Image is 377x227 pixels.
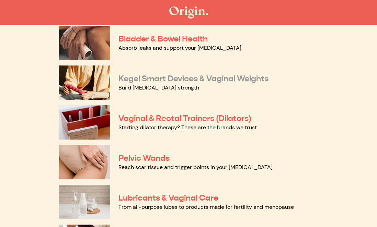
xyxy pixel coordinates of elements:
img: Kegel Smart Devices & Vaginal Weights [59,65,110,100]
img: Bladder & Bowel Health [59,26,110,60]
a: From all-purpose lubes to products made for fertility and menopause [118,203,294,211]
a: Kegel Smart Devices & Vaginal Weights [118,73,269,84]
a: Reach scar tissue and trigger points in your [MEDICAL_DATA] [118,164,273,171]
a: Absorb leaks and support your [MEDICAL_DATA] [118,44,241,51]
a: Build [MEDICAL_DATA] strength [118,84,199,91]
a: Lubricants & Vaginal Care [118,193,218,203]
img: Lubricants & Vaginal Care [59,185,110,219]
a: Starting dilator therapy? These are the brands we trust [118,124,257,131]
a: Pelvic Wands [118,153,170,163]
img: Vaginal & Rectal Trainers (Dilators) [59,105,110,140]
img: Pelvic Wands [59,145,110,179]
a: Bladder & Bowel Health [118,34,208,44]
a: Vaginal & Rectal Trainers (Dilators) [118,113,251,123]
img: The Origin Shop [169,7,208,19]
